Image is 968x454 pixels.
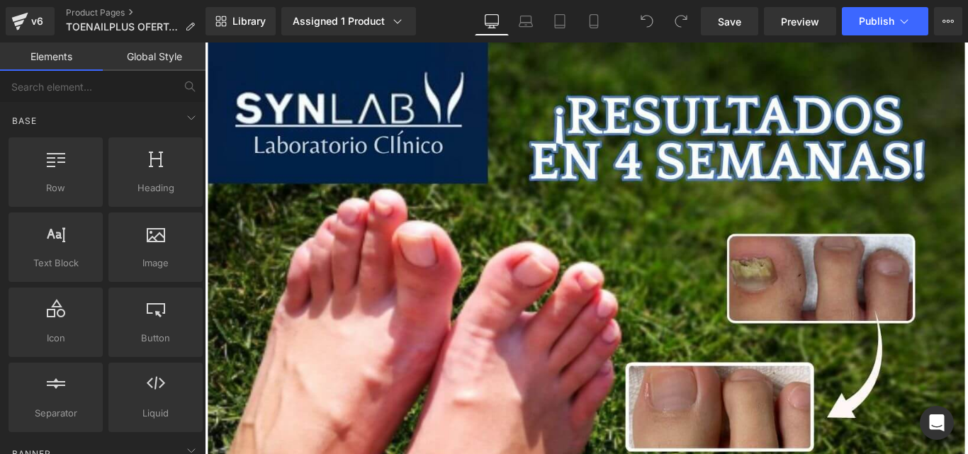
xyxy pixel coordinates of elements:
span: Base [11,114,38,127]
div: Open Intercom Messenger [920,406,954,440]
span: Text Block [13,256,99,271]
a: Desktop [475,7,509,35]
span: Publish [859,16,894,27]
span: Row [13,181,99,195]
a: v6 [6,7,55,35]
div: v6 [28,12,46,30]
button: Redo [667,7,695,35]
a: Preview [764,7,836,35]
span: Icon [13,331,99,346]
a: Laptop [509,7,543,35]
a: New Library [206,7,276,35]
span: Preview [781,14,819,29]
button: More [934,7,962,35]
a: Global Style [103,42,206,71]
div: Assigned 1 Product [293,14,405,28]
a: Mobile [577,7,611,35]
span: Save [718,14,741,29]
span: Library [232,15,266,28]
span: TOENAILPLUS OFERTA 2 [66,21,179,33]
a: Tablet [543,7,577,35]
span: Separator [13,406,99,421]
a: Product Pages [66,7,206,18]
span: Liquid [113,406,198,421]
span: Heading [113,181,198,195]
button: Publish [842,7,928,35]
span: Button [113,331,198,346]
span: Image [113,256,198,271]
button: Undo [633,7,661,35]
